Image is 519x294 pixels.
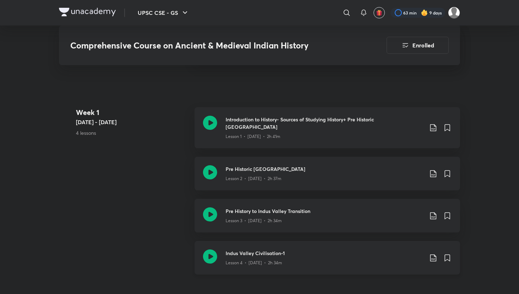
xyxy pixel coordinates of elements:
img: streak [421,9,428,16]
a: Pre History to Indus Valley TransitionLesson 3 • [DATE] • 2h 34m [195,199,460,241]
a: Pre Historic [GEOGRAPHIC_DATA]Lesson 2 • [DATE] • 2h 37m [195,157,460,199]
h3: Pre Historic [GEOGRAPHIC_DATA] [226,165,423,173]
p: 4 lessons [76,129,189,137]
h3: Pre History to Indus Valley Transition [226,207,423,215]
button: UPSC CSE - GS [133,6,193,20]
a: Indus Valley Civilisation-1Lesson 4 • [DATE] • 2h 34m [195,241,460,283]
p: Lesson 3 • [DATE] • 2h 34m [226,218,282,224]
img: Company Logo [59,8,116,16]
button: avatar [374,7,385,18]
img: Ayush Kumar [448,7,460,19]
p: Lesson 1 • [DATE] • 2h 41m [226,133,280,140]
a: Introduction to History- Sources of Studying History+ Pre Historic [GEOGRAPHIC_DATA]Lesson 1 • [D... [195,107,460,157]
h3: Indus Valley Civilisation-1 [226,249,423,257]
p: Lesson 2 • [DATE] • 2h 37m [226,175,281,182]
h4: Week 1 [76,107,189,118]
button: Enrolled [387,37,449,54]
h3: Comprehensive Course on Ancient & Medieval Indian History [70,40,347,51]
h3: Introduction to History- Sources of Studying History+ Pre Historic [GEOGRAPHIC_DATA] [226,116,423,131]
h5: [DATE] - [DATE] [76,118,189,126]
img: avatar [376,10,382,16]
p: Lesson 4 • [DATE] • 2h 34m [226,260,282,266]
a: Company Logo [59,8,116,18]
